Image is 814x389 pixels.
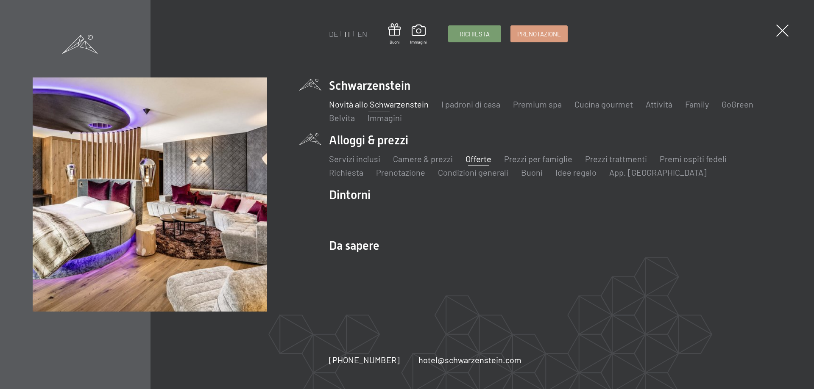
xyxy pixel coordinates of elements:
[722,99,753,109] a: GoGreen
[410,39,427,45] span: Immagini
[329,354,400,366] a: [PHONE_NUMBER]
[511,26,567,42] a: Prenotazione
[460,30,490,39] span: Richiesta
[345,29,351,39] a: IT
[388,23,401,45] a: Buoni
[504,154,572,164] a: Prezzi per famiglie
[410,25,427,45] a: Immagini
[329,167,363,177] a: Richiesta
[329,154,380,164] a: Servizi inclusi
[609,167,707,177] a: App. [GEOGRAPHIC_DATA]
[329,29,338,39] a: DE
[574,99,633,109] a: Cucina gourmet
[646,99,672,109] a: Attività
[585,154,647,164] a: Prezzi trattmenti
[438,167,508,177] a: Condizioni generali
[418,354,521,366] a: hotel@schwarzenstein.com
[329,99,429,109] a: Novità allo Schwarzenstein
[388,39,401,45] span: Buoni
[449,26,501,42] a: Richiesta
[521,167,543,177] a: Buoni
[466,154,491,164] a: Offerte
[685,99,709,109] a: Family
[660,154,727,164] a: Premi ospiti fedeli
[517,30,561,39] span: Prenotazione
[368,113,402,123] a: Immagini
[441,99,500,109] a: I padroni di casa
[393,154,453,164] a: Camere & prezzi
[376,167,425,177] a: Prenotazione
[513,99,562,109] a: Premium spa
[555,167,597,177] a: Idee regalo
[329,355,400,365] span: [PHONE_NUMBER]
[357,29,367,39] a: EN
[329,113,355,123] a: Belvita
